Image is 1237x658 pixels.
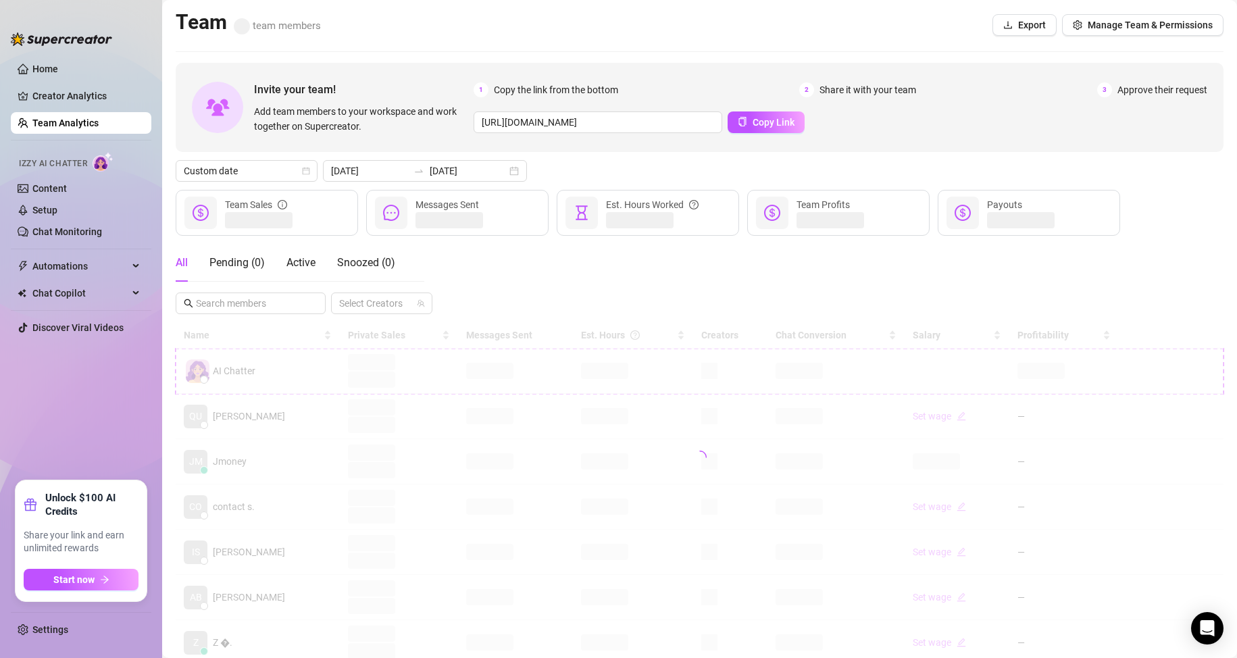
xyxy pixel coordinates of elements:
[819,82,916,97] span: Share it with your team
[337,256,395,269] span: Snoozed ( 0 )
[1088,20,1213,30] span: Manage Team & Permissions
[32,226,102,237] a: Chat Monitoring
[254,81,474,98] span: Invite your team!
[93,152,113,172] img: AI Chatter
[196,296,307,311] input: Search members
[1073,20,1082,30] span: setting
[209,255,265,271] div: Pending ( 0 )
[302,167,310,175] span: calendar
[278,197,287,212] span: info-circle
[753,117,794,128] span: Copy Link
[32,85,141,107] a: Creator Analytics
[764,205,780,221] span: dollar-circle
[32,624,68,635] a: Settings
[18,261,28,272] span: thunderbolt
[1191,612,1223,644] div: Open Intercom Messenger
[987,199,1022,210] span: Payouts
[32,205,57,216] a: Setup
[32,255,128,277] span: Automations
[413,166,424,176] span: to
[100,575,109,584] span: arrow-right
[24,529,138,555] span: Share your link and earn unlimited rewards
[18,288,26,298] img: Chat Copilot
[286,256,315,269] span: Active
[494,82,618,97] span: Copy the link from the bottom
[574,205,590,221] span: hourglass
[24,498,37,511] span: gift
[225,197,287,212] div: Team Sales
[176,9,321,35] h2: Team
[383,205,399,221] span: message
[689,197,699,212] span: question-circle
[606,197,699,212] div: Est. Hours Worked
[32,322,124,333] a: Discover Viral Videos
[184,161,309,181] span: Custom date
[331,163,408,178] input: Start date
[417,299,425,307] span: team
[254,104,468,134] span: Add team members to your workspace and work together on Supercreator.
[430,163,507,178] input: End date
[184,299,193,308] span: search
[32,64,58,74] a: Home
[193,205,209,221] span: dollar-circle
[11,32,112,46] img: logo-BBDzfeDw.svg
[45,491,138,518] strong: Unlock $100 AI Credits
[693,451,707,464] span: loading
[1097,82,1112,97] span: 3
[1003,20,1013,30] span: download
[474,82,488,97] span: 1
[413,166,424,176] span: swap-right
[799,82,814,97] span: 2
[1062,14,1223,36] button: Manage Team & Permissions
[234,20,321,32] span: team members
[1018,20,1046,30] span: Export
[24,569,138,590] button: Start nowarrow-right
[1117,82,1207,97] span: Approve their request
[32,118,99,128] a: Team Analytics
[728,111,805,133] button: Copy Link
[955,205,971,221] span: dollar-circle
[992,14,1057,36] button: Export
[32,282,128,304] span: Chat Copilot
[797,199,850,210] span: Team Profits
[176,255,188,271] div: All
[19,157,87,170] span: Izzy AI Chatter
[415,199,479,210] span: Messages Sent
[32,183,67,194] a: Content
[738,117,747,126] span: copy
[53,574,95,585] span: Start now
